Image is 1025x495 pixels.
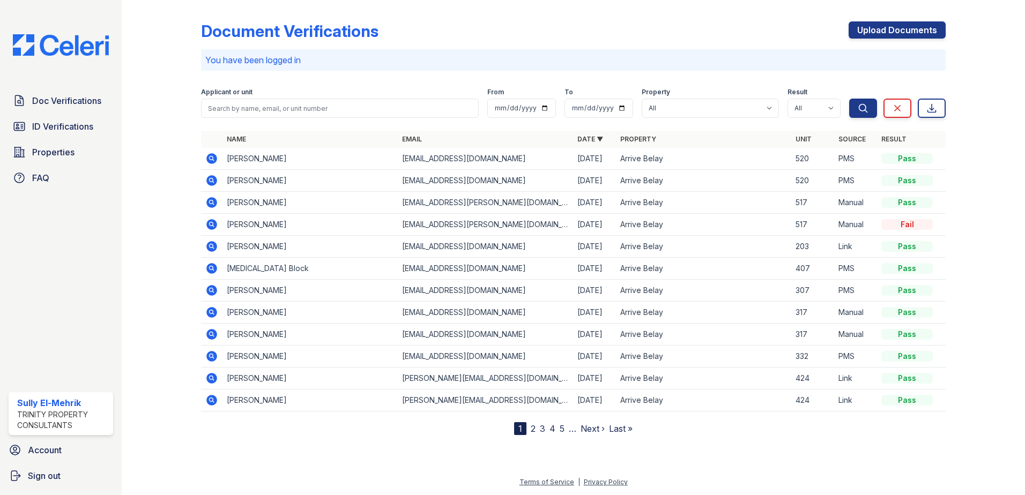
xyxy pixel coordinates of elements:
td: [PERSON_NAME] [222,192,398,214]
a: 4 [549,423,555,434]
a: Result [881,135,907,143]
div: Pass [881,395,933,406]
td: 517 [791,214,834,236]
td: Arrive Belay [616,324,791,346]
td: 517 [791,192,834,214]
td: [EMAIL_ADDRESS][PERSON_NAME][DOMAIN_NAME] [398,192,573,214]
a: Properties [9,141,113,163]
span: Account [28,444,62,456]
a: Last » [609,423,633,434]
p: You have been logged in [205,54,941,66]
td: Manual [834,324,877,346]
input: Search by name, email, or unit number [201,99,479,118]
td: Link [834,389,877,411]
div: Fail [881,219,933,230]
td: Arrive Belay [616,367,791,389]
td: PMS [834,280,877,302]
td: [DATE] [573,324,616,346]
a: 3 [540,423,545,434]
label: Property [642,88,670,96]
td: [PERSON_NAME] [222,170,398,192]
td: [EMAIL_ADDRESS][DOMAIN_NAME] [398,346,573,367]
td: [DATE] [573,258,616,280]
td: Link [834,236,877,258]
div: Pass [881,241,933,252]
td: 424 [791,367,834,389]
span: Doc Verifications [32,94,101,107]
a: Sign out [4,465,117,486]
div: Pass [881,307,933,318]
a: Name [227,135,246,143]
td: Manual [834,214,877,236]
a: Unit [796,135,812,143]
td: [EMAIL_ADDRESS][PERSON_NAME][DOMAIN_NAME] [398,214,573,236]
td: 307 [791,280,834,302]
td: [PERSON_NAME][EMAIL_ADDRESS][DOMAIN_NAME] [398,367,573,389]
div: Pass [881,285,933,296]
a: 5 [560,423,565,434]
td: PMS [834,148,877,170]
a: Doc Verifications [9,90,113,111]
td: Arrive Belay [616,148,791,170]
td: Arrive Belay [616,214,791,236]
div: Pass [881,153,933,164]
td: [EMAIL_ADDRESS][DOMAIN_NAME] [398,236,573,258]
a: Account [4,439,117,461]
a: Privacy Policy [584,478,628,486]
td: 317 [791,324,834,346]
div: Pass [881,197,933,208]
span: Sign out [28,469,61,482]
a: Terms of Service [519,478,574,486]
td: [PERSON_NAME] [222,324,398,346]
td: PMS [834,170,877,192]
a: Email [402,135,422,143]
td: Manual [834,302,877,324]
td: [PERSON_NAME][EMAIL_ADDRESS][DOMAIN_NAME] [398,389,573,411]
div: Pass [881,263,933,274]
td: [DATE] [573,367,616,389]
a: Next › [581,423,605,434]
td: 520 [791,170,834,192]
td: [EMAIL_ADDRESS][DOMAIN_NAME] [398,148,573,170]
td: [PERSON_NAME] [222,346,398,367]
span: Properties [32,146,75,159]
a: FAQ [9,167,113,189]
label: To [565,88,573,96]
td: [MEDICAL_DATA] Block [222,258,398,280]
td: [PERSON_NAME] [222,148,398,170]
a: Property [620,135,656,143]
td: PMS [834,258,877,280]
td: [EMAIL_ADDRESS][DOMAIN_NAME] [398,324,573,346]
div: Pass [881,329,933,340]
td: Arrive Belay [616,346,791,367]
div: Trinity Property Consultants [17,409,109,431]
div: | [578,478,580,486]
a: Date ▼ [577,135,603,143]
label: Result [788,88,807,96]
td: [PERSON_NAME] [222,367,398,389]
td: [PERSON_NAME] [222,214,398,236]
td: [PERSON_NAME] [222,302,398,324]
td: [EMAIL_ADDRESS][DOMAIN_NAME] [398,258,573,280]
td: [PERSON_NAME] [222,236,398,258]
td: 424 [791,389,834,411]
span: ID Verifications [32,120,93,133]
div: 1 [514,422,526,435]
td: [EMAIL_ADDRESS][DOMAIN_NAME] [398,302,573,324]
td: [DATE] [573,302,616,324]
td: [EMAIL_ADDRESS][DOMAIN_NAME] [398,280,573,302]
td: [PERSON_NAME] [222,280,398,302]
img: CE_Logo_Blue-a8612792a0a2168367f1c8372b55b34899dd931a85d93a1a3d3e32e68fde9ad4.png [4,34,117,56]
td: [PERSON_NAME] [222,389,398,411]
div: Pass [881,175,933,186]
span: … [569,422,576,435]
div: Pass [881,373,933,384]
div: Sully El-Mehrik [17,396,109,409]
td: 332 [791,346,834,367]
div: Document Verifications [201,21,378,41]
td: [DATE] [573,236,616,258]
td: 203 [791,236,834,258]
td: [DATE] [573,346,616,367]
td: Arrive Belay [616,258,791,280]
